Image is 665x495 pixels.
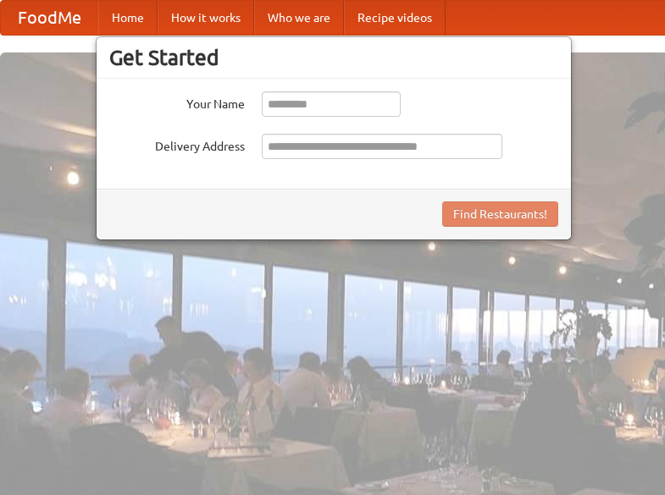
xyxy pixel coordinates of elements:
[109,91,245,113] label: Your Name
[344,1,446,35] a: Recipe videos
[442,201,558,227] button: Find Restaurants!
[254,1,344,35] a: Who we are
[98,1,158,35] a: Home
[1,1,98,35] a: FoodMe
[109,134,245,155] label: Delivery Address
[158,1,254,35] a: How it works
[109,45,558,70] h3: Get Started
